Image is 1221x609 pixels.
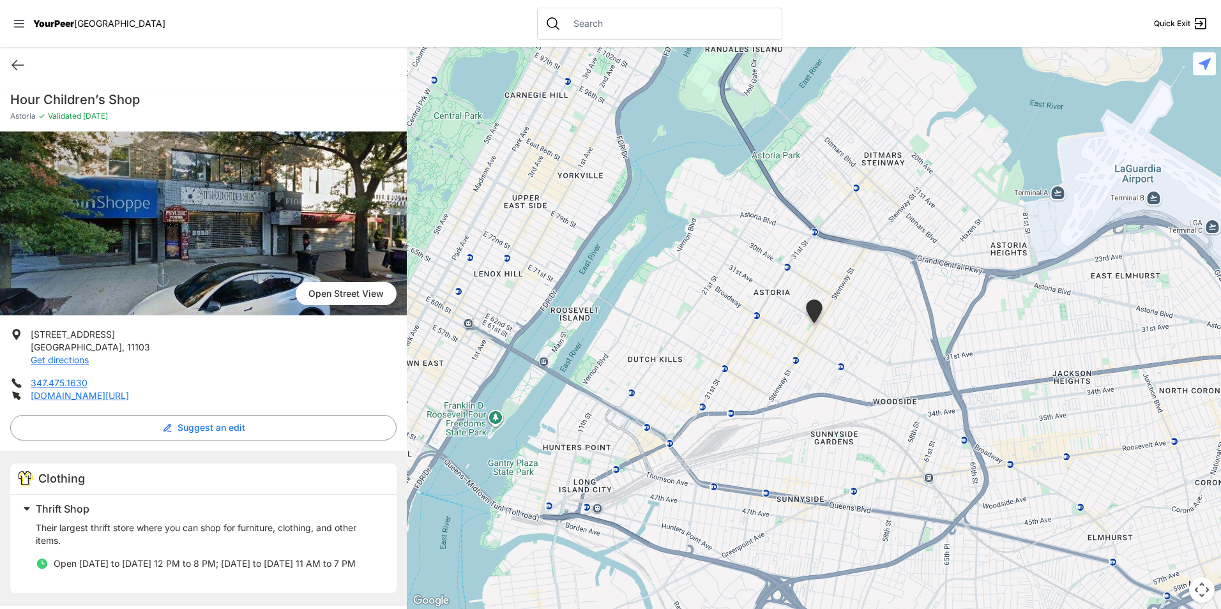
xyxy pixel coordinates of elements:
[31,329,115,340] span: [STREET_ADDRESS]
[38,472,85,485] span: Clothing
[31,354,89,365] a: Get directions
[1154,16,1208,31] a: Quick Exit
[38,111,45,121] span: ✓
[127,342,150,352] span: 11103
[10,111,36,121] span: Astoria
[36,502,89,515] span: Thrift Shop
[36,522,381,547] p: Their largest thrift store where you can shop for furniture, clothing, and other items.
[31,342,122,352] span: [GEOGRAPHIC_DATA]
[10,91,397,109] h1: Hour Children’s Shop
[566,17,774,30] input: Search
[1154,19,1190,29] span: Quick Exit
[54,558,356,569] span: Open [DATE] to [DATE] 12 PM to 8 PM; [DATE] to [DATE] 11 AM to 7 PM
[33,20,165,27] a: YourPeer[GEOGRAPHIC_DATA]
[122,342,125,352] span: ,
[296,282,397,305] a: Open Street View
[410,592,452,609] img: Google
[33,18,74,29] span: YourPeer
[81,111,108,121] span: [DATE]
[74,18,165,29] span: [GEOGRAPHIC_DATA]
[178,421,245,434] span: Suggest an edit
[10,415,397,440] button: Suggest an edit
[1189,577,1215,603] button: Map camera controls
[48,111,81,121] span: Validated
[31,377,87,388] a: 347.475.1630
[31,390,129,401] a: [DOMAIN_NAME][URL]
[410,592,452,609] a: Open this area in Google Maps (opens a new window)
